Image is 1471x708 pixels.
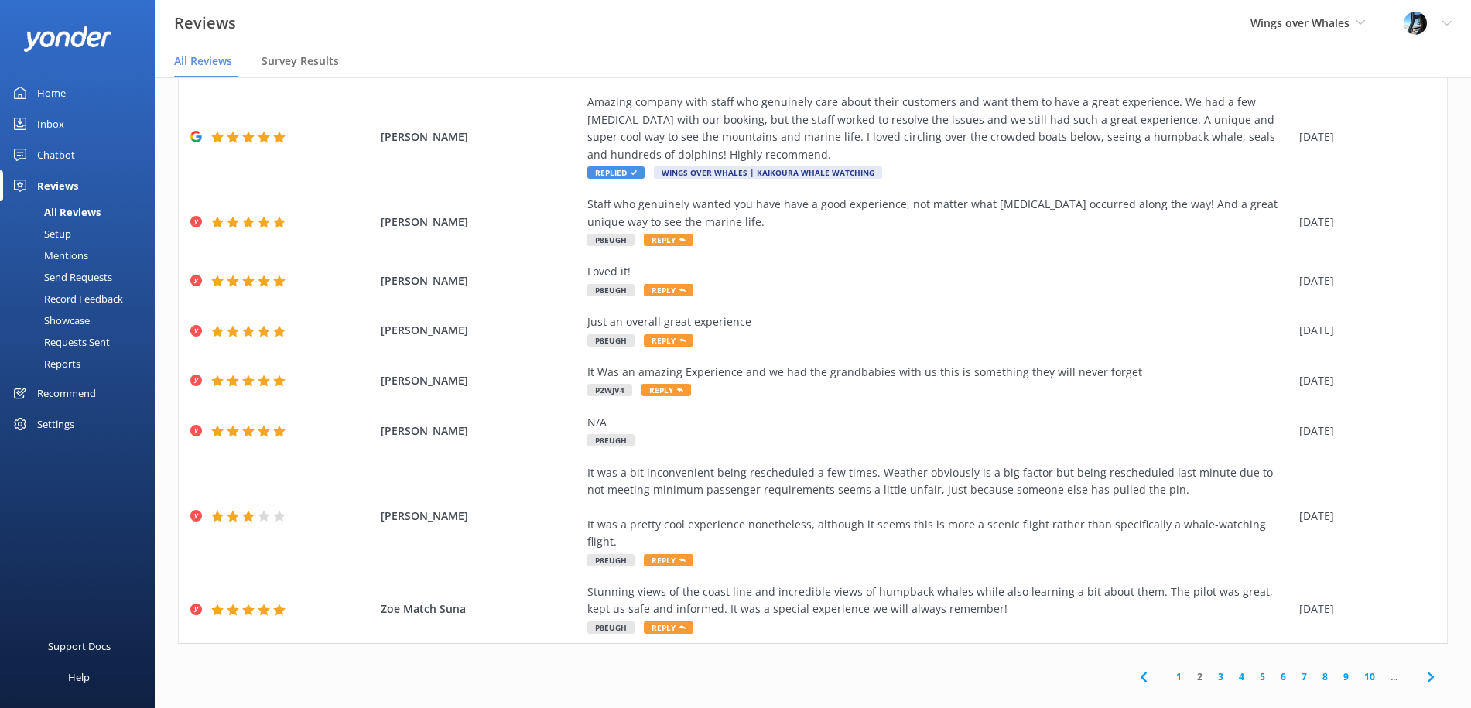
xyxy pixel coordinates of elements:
[37,378,96,409] div: Recommend
[381,322,579,339] span: [PERSON_NAME]
[1404,12,1427,35] img: 145-1635463833.jpg
[9,266,112,288] div: Send Requests
[9,353,155,375] a: Reports
[644,284,693,296] span: Reply
[68,662,90,693] div: Help
[381,372,579,389] span: [PERSON_NAME]
[23,26,112,52] img: yonder-white-logo.png
[48,631,111,662] div: Support Docs
[1168,669,1189,684] a: 1
[1299,272,1428,289] div: [DATE]
[587,464,1291,551] div: It was a bit inconvenient being rescheduled a few times. Weather obviously is a big factor but be...
[1383,669,1405,684] span: ...
[381,128,579,145] span: [PERSON_NAME]
[1273,669,1294,684] a: 6
[644,621,693,634] span: Reply
[381,600,579,617] span: Zoe Match Suna
[587,94,1291,163] div: Amazing company with staff who genuinely care about their customers and want them to have a great...
[9,223,155,245] a: Setup
[587,166,645,179] span: Replied
[9,223,71,245] div: Setup
[654,166,882,179] span: Wings Over Whales | Kaikōura Whale Watching
[587,263,1291,280] div: Loved it!
[1294,669,1315,684] a: 7
[587,334,635,347] span: P8EUGH
[381,214,579,231] span: [PERSON_NAME]
[37,139,75,170] div: Chatbot
[1189,669,1210,684] a: 2
[1210,669,1231,684] a: 3
[37,409,74,440] div: Settings
[9,331,110,353] div: Requests Sent
[587,554,635,566] span: P8EUGH
[174,53,232,69] span: All Reviews
[381,272,579,289] span: [PERSON_NAME]
[9,201,155,223] a: All Reviews
[1299,508,1428,525] div: [DATE]
[587,364,1291,381] div: It Was an amazing Experience and we had the grandbabies with us this is something they will never...
[1299,600,1428,617] div: [DATE]
[644,554,693,566] span: Reply
[9,288,155,310] a: Record Feedback
[381,422,579,440] span: [PERSON_NAME]
[587,313,1291,330] div: Just an overall great experience
[1299,214,1428,231] div: [DATE]
[587,414,1291,431] div: N/A
[1299,128,1428,145] div: [DATE]
[1250,15,1350,30] span: Wings over Whales
[9,245,88,266] div: Mentions
[641,384,691,396] span: Reply
[9,266,155,288] a: Send Requests
[262,53,339,69] span: Survey Results
[381,508,579,525] span: [PERSON_NAME]
[9,288,123,310] div: Record Feedback
[644,334,693,347] span: Reply
[1315,669,1336,684] a: 8
[9,310,90,331] div: Showcase
[9,331,155,353] a: Requests Sent
[37,77,66,108] div: Home
[587,434,635,446] span: P8EUGH
[1356,669,1383,684] a: 10
[1299,422,1428,440] div: [DATE]
[1231,669,1252,684] a: 4
[587,583,1291,618] div: Stunning views of the coast line and incredible views of humpback whales while also learning a bi...
[587,621,635,634] span: P8EUGH
[37,170,78,201] div: Reviews
[1336,669,1356,684] a: 9
[9,201,101,223] div: All Reviews
[1299,372,1428,389] div: [DATE]
[587,196,1291,231] div: Staff who genuinely wanted you have have a good experience, not matter what [MEDICAL_DATA] occurr...
[587,234,635,246] span: P8EUGH
[644,234,693,246] span: Reply
[9,245,155,266] a: Mentions
[587,284,635,296] span: P8EUGH
[1252,669,1273,684] a: 5
[9,310,155,331] a: Showcase
[587,384,632,396] span: P2WJV4
[1299,322,1428,339] div: [DATE]
[174,11,236,36] h3: Reviews
[9,353,80,375] div: Reports
[37,108,64,139] div: Inbox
